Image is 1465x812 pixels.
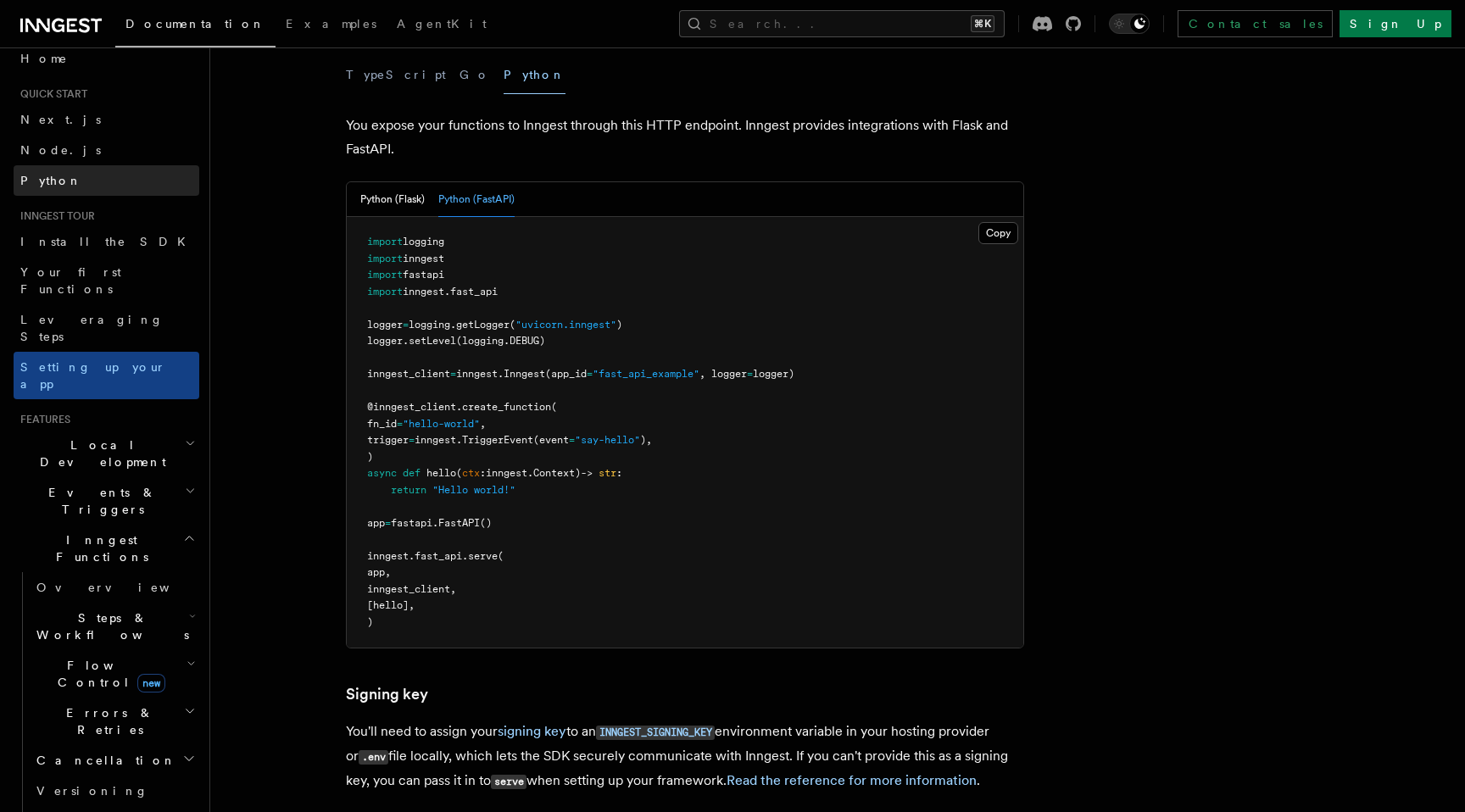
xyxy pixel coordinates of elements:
[36,784,148,798] span: Versioning
[971,15,994,32] kbd: ⌘K
[367,467,397,479] span: async
[367,253,403,264] span: import
[581,467,593,479] span: ->
[14,525,199,572] button: Inngest Functions
[20,50,68,67] span: Home
[545,368,587,380] span: (app_id
[367,335,403,347] span: logger
[462,467,480,479] span: ctx
[456,319,510,331] span: getLogger
[679,10,1005,37] button: Search...⌘K
[36,581,211,594] span: Overview
[515,319,616,331] span: "uvicorn.inngest"
[486,467,527,479] span: inngest
[367,550,409,562] span: inngest
[403,253,444,264] span: inngest
[367,418,397,430] span: fn_id
[276,5,387,46] a: Examples
[14,209,95,223] span: Inngest tour
[747,368,753,380] span: =
[367,319,403,331] span: logger
[409,550,415,562] span: .
[699,368,747,380] span: , logger
[360,182,425,217] button: Python (Flask)
[498,723,566,739] a: signing key
[527,467,533,479] span: .
[14,165,199,196] a: Python
[409,434,415,446] span: =
[286,17,376,31] span: Examples
[462,434,533,446] span: TriggerEvent
[593,368,699,380] span: "fast_api_example"
[20,235,196,248] span: Install the SDK
[14,430,199,477] button: Local Development
[596,726,715,740] code: INNGEST_SIGNING_KEY
[367,434,409,446] span: trigger
[456,401,462,413] span: .
[551,401,557,413] span: (
[14,437,185,470] span: Local Development
[14,304,199,352] a: Leveraging Steps
[575,434,640,446] span: "say-hello"
[640,434,652,446] span: ),
[367,269,403,281] span: import
[456,368,498,380] span: inngest
[20,113,101,126] span: Next.js
[346,114,1024,161] p: You expose your functions to Inngest through this HTTP endpoint. Inngest provides integrations wi...
[468,550,498,562] span: serve
[569,434,575,446] span: =
[596,723,715,739] a: INNGEST_SIGNING_KEY
[30,650,199,698] button: Flow Controlnew
[14,87,87,101] span: Quick start
[403,319,409,331] span: =
[1178,10,1333,37] a: Contact sales
[367,451,373,463] span: )
[14,226,199,257] a: Install the SDK
[125,17,265,31] span: Documentation
[403,467,421,479] span: def
[403,269,444,281] span: fastapi
[30,609,189,643] span: Steps & Workflows
[367,616,373,628] span: )
[426,467,456,479] span: hello
[460,56,490,94] button: Go
[432,484,515,496] span: "Hello world!"
[480,467,486,479] span: :
[14,413,70,426] span: Features
[403,236,444,247] span: logging
[14,477,199,525] button: Events & Triggers
[599,467,616,479] span: str
[978,222,1018,244] button: Copy
[14,257,199,304] a: Your first Functions
[391,517,432,529] span: fastapi
[403,335,409,347] span: .
[403,286,444,298] span: inngest
[438,517,480,529] span: FastAPI
[14,352,199,399] a: Setting up your app
[367,236,403,247] span: import
[30,572,199,603] a: Overview
[387,5,497,46] a: AgentKit
[367,583,456,595] span: inngest_client,
[1109,14,1150,34] button: Toggle dark mode
[20,174,82,187] span: Python
[397,17,487,31] span: AgentKit
[14,484,185,518] span: Events & Triggers
[14,531,183,565] span: Inngest Functions
[510,319,515,331] span: (
[20,360,166,391] span: Setting up your app
[30,657,187,691] span: Flow Control
[346,682,428,706] a: Signing key
[137,674,165,692] span: new
[367,368,450,380] span: inngest_client
[14,135,199,165] a: Node.js
[753,368,794,380] span: logger)
[480,418,486,430] span: ,
[491,775,526,789] code: serve
[30,745,199,776] button: Cancellation
[20,265,121,296] span: Your first Functions
[115,5,276,47] a: Documentation
[727,772,977,788] a: Read the reference for more information
[30,603,199,650] button: Steps & Workflows
[432,517,438,529] span: .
